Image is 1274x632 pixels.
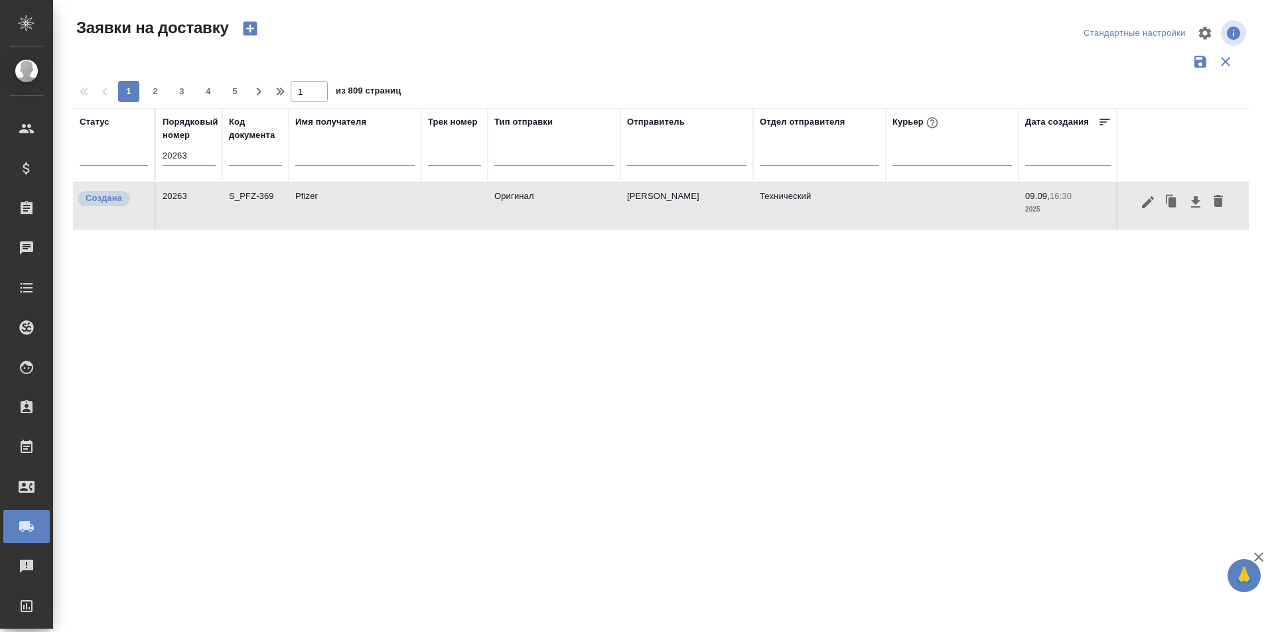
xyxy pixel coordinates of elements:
[760,115,845,129] div: Отдел отправителя
[1228,559,1261,592] button: 🙏
[1188,49,1213,74] button: Сохранить фильтры
[1025,115,1089,129] div: Дата создания
[73,17,229,38] span: Заявки на доставку
[80,115,109,129] div: Статус
[1080,23,1189,44] div: split button
[295,115,366,129] div: Имя получателя
[224,85,246,98] span: 5
[1025,191,1050,201] p: 09.09,
[627,115,685,129] div: Отправитель
[1050,191,1072,201] p: 16:30
[336,83,401,102] span: из 809 страниц
[229,115,282,142] div: Код документа
[488,183,620,229] td: Оригинал
[171,81,192,102] button: 3
[620,183,753,229] td: [PERSON_NAME]
[171,85,192,98] span: 3
[1233,562,1255,590] span: 🙏
[1025,203,1111,216] p: 2025
[198,81,219,102] button: 4
[753,183,886,229] td: Технический
[86,192,122,205] p: Создана
[163,115,218,142] div: Порядковый номер
[145,85,166,98] span: 2
[1207,190,1230,215] button: Удалить
[428,115,478,129] div: Трек номер
[1213,49,1238,74] button: Сбросить фильтры
[1137,190,1159,215] button: Редактировать
[1159,190,1184,215] button: Клонировать
[198,85,219,98] span: 4
[222,183,289,229] td: S_PFZ-369
[1189,17,1221,49] span: Настроить таблицу
[1221,21,1249,46] span: Посмотреть информацию
[289,183,421,229] td: Pfizer
[1184,190,1207,215] button: Скачать
[234,17,266,40] button: Создать
[76,190,148,208] div: Новая заявка, еще не передана в работу
[892,114,941,131] div: Курьер
[156,183,222,229] td: 20263
[224,81,246,102] button: 5
[145,81,166,102] button: 2
[924,114,941,131] button: При выборе курьера статус заявки автоматически поменяется на «Принята»
[494,115,553,129] div: Тип отправки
